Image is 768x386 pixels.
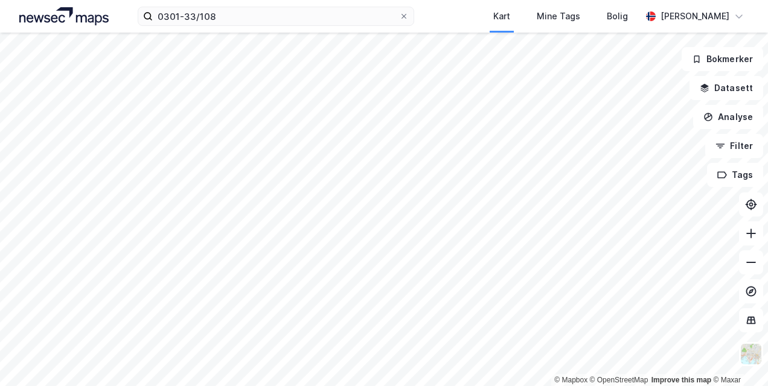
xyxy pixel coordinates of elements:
[682,47,763,71] button: Bokmerker
[707,163,763,187] button: Tags
[607,9,628,24] div: Bolig
[690,76,763,100] button: Datasett
[661,9,729,24] div: [PERSON_NAME]
[705,134,763,158] button: Filter
[537,9,580,24] div: Mine Tags
[708,328,768,386] div: Kontrollprogram for chat
[693,105,763,129] button: Analyse
[493,9,510,24] div: Kart
[153,7,398,25] input: Søk på adresse, matrikkel, gårdeiere, leietakere eller personer
[651,376,711,384] a: Improve this map
[19,7,109,25] img: logo.a4113a55bc3d86da70a041830d287a7e.svg
[554,376,587,384] a: Mapbox
[708,328,768,386] iframe: Chat Widget
[590,376,648,384] a: OpenStreetMap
